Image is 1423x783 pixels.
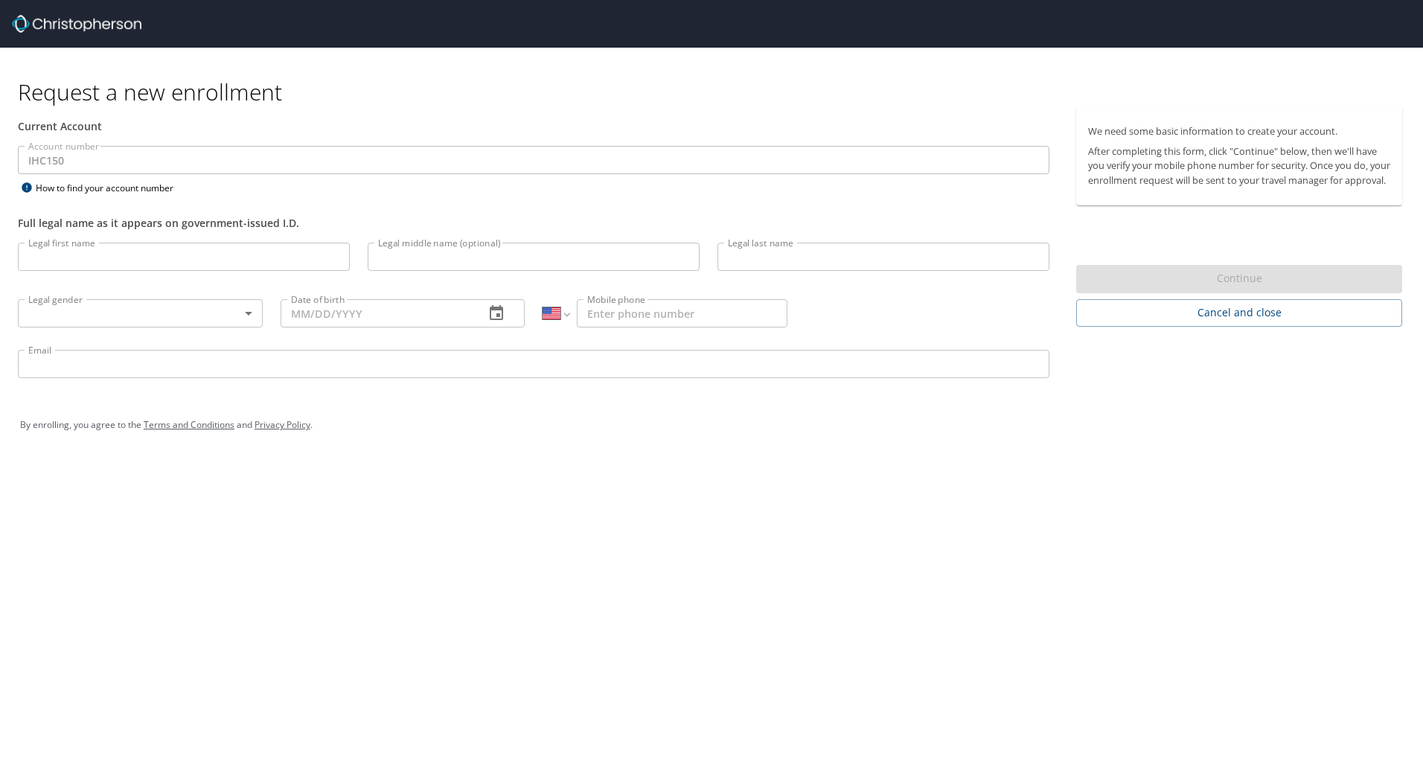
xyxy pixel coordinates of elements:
input: Enter phone number [577,299,787,327]
div: Current Account [18,118,1049,134]
input: MM/DD/YYYY [281,299,473,327]
a: Terms and Conditions [144,418,234,431]
div: Full legal name as it appears on government-issued I.D. [18,215,1049,231]
a: Privacy Policy [255,418,310,431]
span: Cancel and close [1088,304,1390,322]
img: cbt logo [12,15,141,33]
h1: Request a new enrollment [18,77,1414,106]
div: How to find your account number [18,179,204,197]
div: ​ [18,299,263,327]
button: Cancel and close [1076,299,1402,327]
p: We need some basic information to create your account. [1088,124,1390,138]
div: By enrolling, you agree to the and . [20,406,1403,444]
p: After completing this form, click "Continue" below, then we'll have you verify your mobile phone ... [1088,144,1390,188]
